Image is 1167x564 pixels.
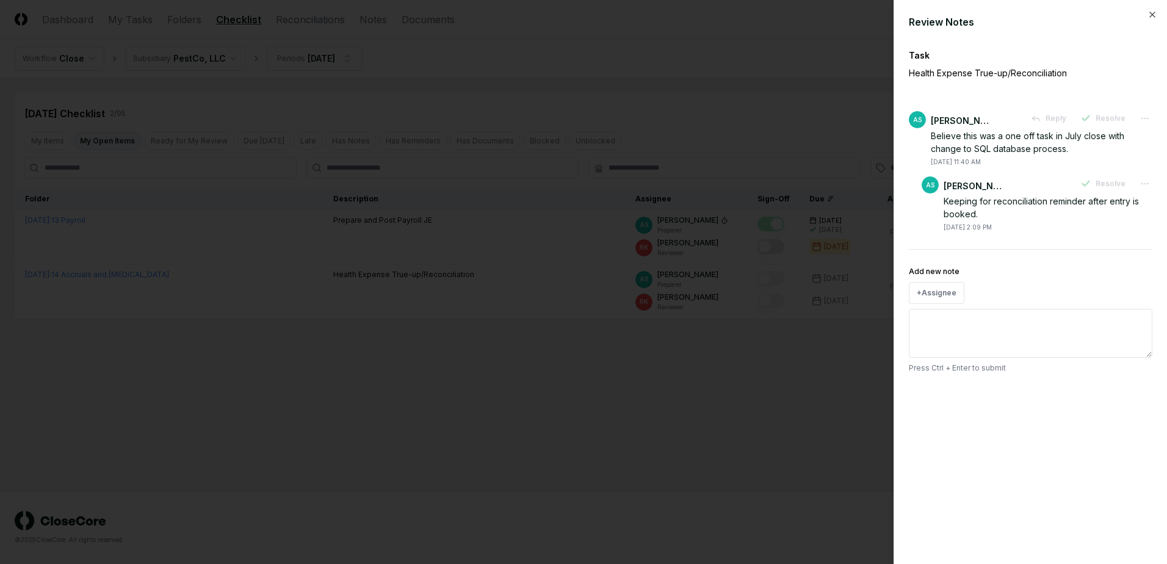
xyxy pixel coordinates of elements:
[931,129,1152,155] div: Believe this was a one off task in July close with change to SQL database process.
[944,195,1152,220] div: Keeping for reconciliation reminder after entry is booked.
[1074,107,1133,129] button: Resolve
[944,223,992,232] div: [DATE] 2:09 PM
[909,363,1152,374] p: Press Ctrl + Enter to submit
[931,157,981,167] div: [DATE] 11:40 AM
[1096,178,1125,189] span: Resolve
[909,67,1110,79] p: Health Expense True-up/Reconciliation
[913,115,922,125] span: AS
[909,267,959,276] label: Add new note
[1024,107,1074,129] button: Reply
[944,179,1005,192] div: [PERSON_NAME]
[931,114,992,127] div: [PERSON_NAME]
[909,282,964,304] button: +Assignee
[909,49,1152,62] div: Task
[1074,173,1133,195] button: Resolve
[926,181,934,190] span: AS
[1096,113,1125,124] span: Resolve
[909,15,1152,29] div: Review Notes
